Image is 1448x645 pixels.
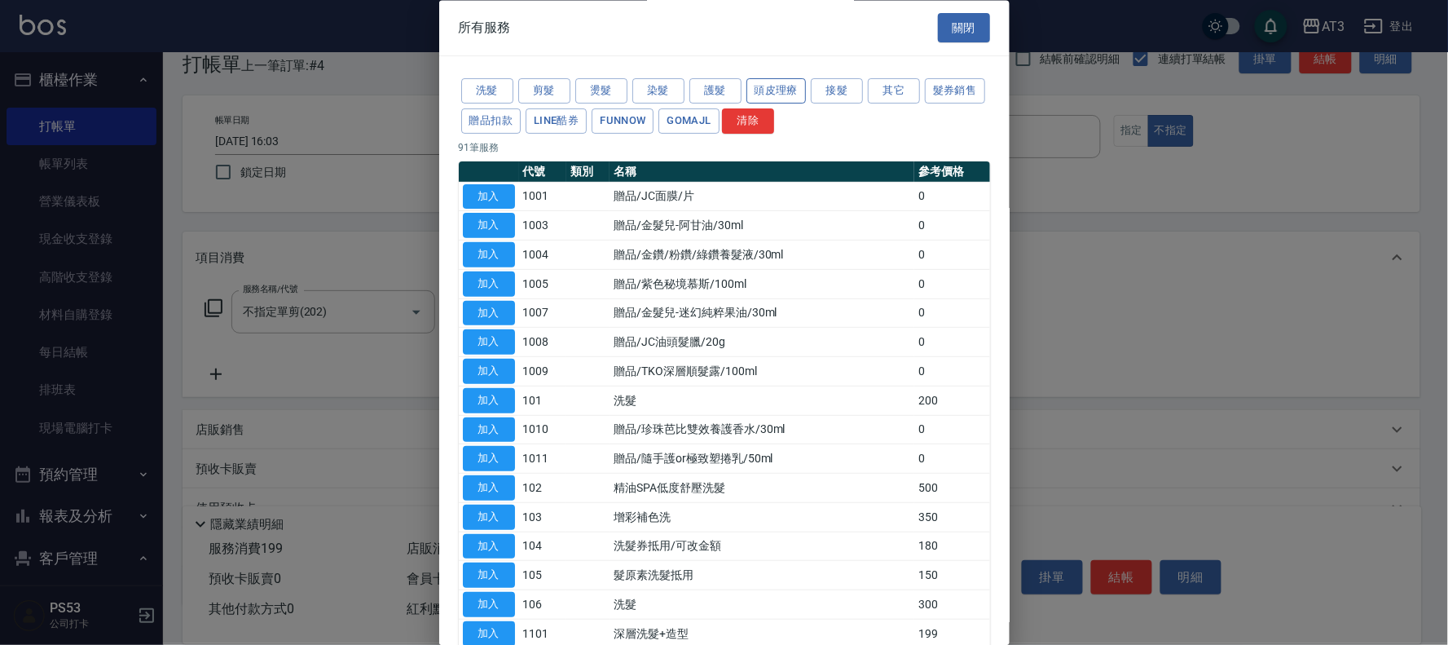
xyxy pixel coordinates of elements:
[610,416,914,445] td: 贈品/珍珠芭比雙效養護香水/30ml
[463,417,515,443] button: 加入
[519,241,567,270] td: 1004
[519,416,567,445] td: 1010
[519,328,567,357] td: 1008
[610,299,914,329] td: 贈品/金髮兒-迷幻純粹果油/30ml
[610,161,914,183] th: 名稱
[519,532,567,562] td: 104
[519,474,567,503] td: 102
[519,357,567,387] td: 1009
[610,357,914,387] td: 贈品/TKO深層順髮露/100ml
[914,532,990,562] td: 180
[610,328,914,357] td: 贈品/JC油頭髮臘/20g
[461,108,522,134] button: 贈品扣款
[914,241,990,270] td: 0
[689,79,742,104] button: 護髮
[519,590,567,620] td: 106
[610,387,914,416] td: 洗髮
[610,241,914,270] td: 贈品/金鑽/粉鑽/綠鑽養髮液/30ml
[610,590,914,620] td: 洗髮
[459,140,990,155] p: 91 筆服務
[610,503,914,532] td: 增彩補色洗
[519,270,567,299] td: 1005
[519,183,567,212] td: 1001
[610,211,914,241] td: 贈品/金髮兒-阿甘油/30ml
[592,108,654,134] button: FUNNOW
[463,330,515,356] button: 加入
[925,79,985,104] button: 髮券銷售
[914,474,990,503] td: 500
[526,108,587,134] button: LINE酷券
[722,108,774,134] button: 清除
[463,243,515,268] button: 加入
[632,79,684,104] button: 染髮
[566,161,610,183] th: 類別
[914,161,990,183] th: 參考價格
[519,387,567,416] td: 101
[938,13,990,43] button: 關閉
[575,79,627,104] button: 燙髮
[914,561,990,590] td: 150
[610,444,914,474] td: 贈品/隨手護or極致塑捲乳/50ml
[914,503,990,532] td: 350
[914,444,990,474] td: 0
[811,79,863,104] button: 接髮
[463,447,515,472] button: 加入
[610,474,914,503] td: 精油SPA低度舒壓洗髮
[914,357,990,387] td: 0
[463,301,515,326] button: 加入
[461,79,513,104] button: 洗髮
[914,299,990,329] td: 0
[463,214,515,239] button: 加入
[519,299,567,329] td: 1007
[463,534,515,559] button: 加入
[914,328,990,357] td: 0
[914,590,990,620] td: 300
[868,79,920,104] button: 其它
[463,388,515,413] button: 加入
[463,563,515,589] button: 加入
[914,183,990,212] td: 0
[518,79,570,104] button: 剪髮
[610,270,914,299] td: 贈品/紫色秘境慕斯/100ml
[519,211,567,241] td: 1003
[914,211,990,241] td: 0
[463,184,515,210] button: 加入
[914,416,990,445] td: 0
[914,270,990,299] td: 0
[463,272,515,297] button: 加入
[610,532,914,562] td: 洗髮券抵用/可改金額
[610,183,914,212] td: 贈品/JC面膜/片
[519,161,567,183] th: 代號
[658,108,719,134] button: GOMAJL
[746,79,807,104] button: 頭皮理療
[459,20,511,36] span: 所有服務
[519,561,567,590] td: 105
[463,593,515,618] button: 加入
[463,360,515,385] button: 加入
[519,503,567,532] td: 103
[519,444,567,474] td: 1011
[463,476,515,501] button: 加入
[914,387,990,416] td: 200
[463,505,515,530] button: 加入
[610,561,914,590] td: 髮原素洗髮抵用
